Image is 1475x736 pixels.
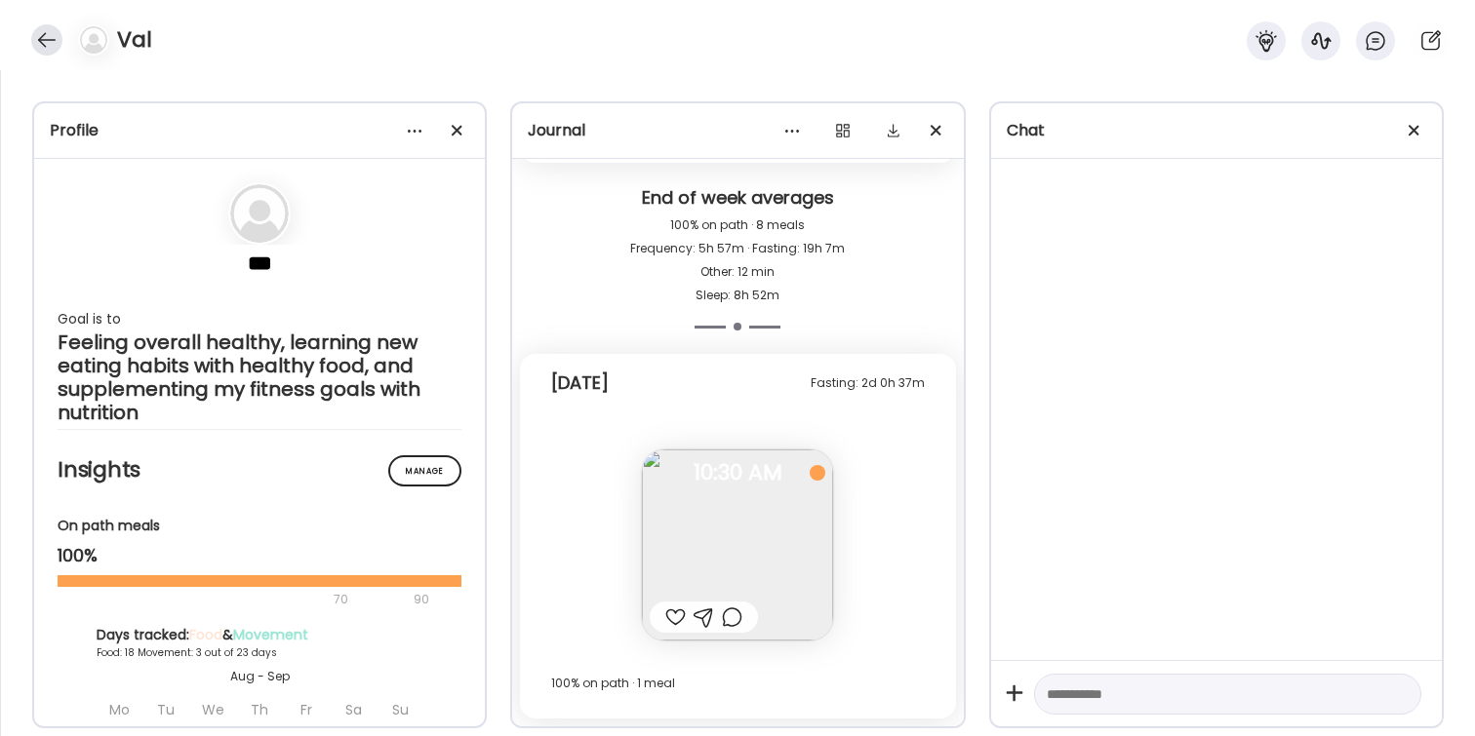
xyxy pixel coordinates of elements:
div: Su [379,693,421,726]
span: Movement [233,625,308,644]
div: Tu [144,693,187,726]
div: 100% [58,544,461,567]
div: Chat [1007,119,1426,142]
div: Days tracked: & [97,625,422,645]
h2: Insights [58,455,461,484]
div: On path meals [58,516,461,536]
span: Food [189,625,222,644]
div: Feeling overall healthy, learning new eating habits with healthy food, and supplementing my fitne... [58,330,461,424]
h4: Val [117,24,152,56]
div: We [191,693,234,726]
div: Manage [388,455,461,486]
div: 100% on path · 1 meal [551,672,924,695]
div: Food: 18 Movement: 3 out of 23 days [97,645,422,660]
img: images%2FpdzErkYIq2RVV5q7Kvbq58pGrfp1%2FfWI3vaUbLsxXnCLXw7WF%2FMgopCor1qd5XC5nuMnFe_240 [642,449,833,640]
div: 100% on path · 8 meals Frequency: 5h 57m · Fasting: 19h 7m Other: 12 min Sleep: 8h 52m [528,213,947,307]
div: Goal is to [58,307,461,330]
div: 70 [58,588,408,611]
span: 10:30 AM [642,464,833,482]
div: Profile [50,119,469,142]
div: Sa [332,693,375,726]
div: End of week averages [528,186,947,213]
div: Mo [98,693,140,726]
div: Th [238,693,281,726]
img: bg-avatar-default.svg [230,184,289,243]
div: 90 [412,588,431,611]
div: [DATE] [551,371,609,395]
img: bg-avatar-default.svg [80,26,107,54]
div: Fr [285,693,328,726]
div: Aug - Sep [97,668,422,685]
div: Fasting: 2d 0h 37m [811,371,925,395]
div: Journal [528,119,947,142]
